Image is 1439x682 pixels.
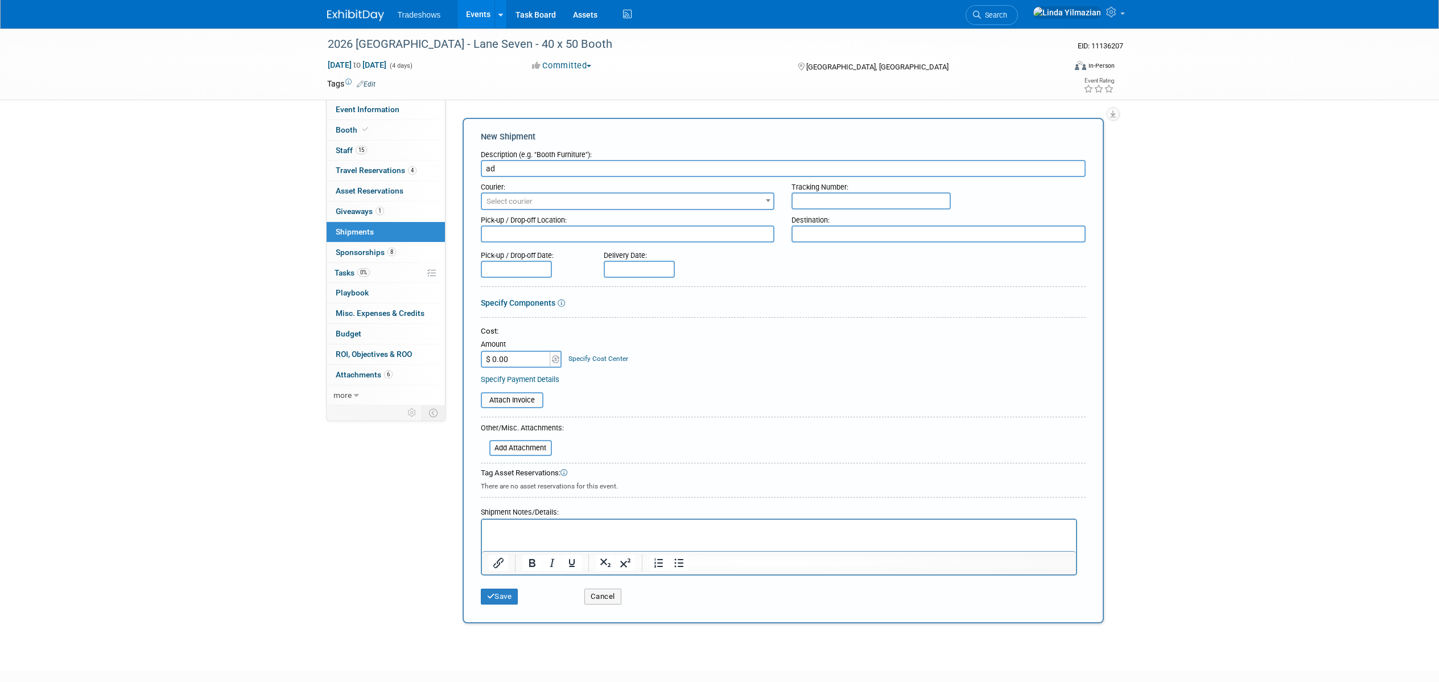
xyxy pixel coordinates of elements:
a: Search [966,5,1018,25]
div: Pick-up / Drop-off Location: [481,210,775,225]
span: Budget [336,329,361,338]
a: Playbook [327,283,445,303]
div: Pick-up / Drop-off Date: [481,245,587,261]
a: more [327,385,445,405]
button: Underline [562,555,582,571]
a: Edit [357,80,376,88]
div: Amount [481,339,563,351]
button: Bold [522,555,542,571]
span: Playbook [336,288,369,297]
a: Giveaways1 [327,202,445,221]
a: Attachments6 [327,365,445,385]
span: Event Information [336,105,399,114]
a: Specify Payment Details [481,375,559,384]
span: Travel Reservations [336,166,417,175]
span: Staff [336,146,367,155]
td: Toggle Event Tabs [422,405,445,420]
span: Tasks [335,268,370,277]
div: Event Rating [1083,78,1114,84]
a: Travel Reservations4 [327,161,445,180]
a: ROI, Objectives & ROO [327,344,445,364]
span: Booth [336,125,370,134]
span: Giveaways [336,207,384,216]
div: Description (e.g. "Booth Furniture"): [481,145,1086,160]
span: 0% [357,268,370,277]
div: Other/Misc. Attachments: [481,423,564,436]
span: Shipments [336,227,374,236]
img: Linda Yilmazian [1033,6,1102,19]
span: ROI, Objectives & ROO [336,350,412,359]
span: Attachments [336,370,393,379]
button: Numbered list [649,555,669,571]
button: Committed [528,60,596,72]
div: There are no asset reservations for this event. [481,479,1086,491]
iframe: Rich Text Area [482,520,1076,551]
span: Sponsorships [336,248,396,257]
button: Bullet list [669,555,688,571]
button: Subscript [596,555,615,571]
div: In-Person [1088,61,1115,70]
div: Event Format [998,59,1115,76]
a: Staff15 [327,141,445,161]
button: Superscript [616,555,635,571]
button: Insert/edit link [489,555,508,571]
img: Format-Inperson.png [1075,61,1086,70]
span: Tradeshows [398,10,441,19]
a: Tasks0% [327,263,445,283]
div: Tag Asset Reservations: [481,468,1086,479]
button: Save [481,589,518,605]
span: more [333,391,352,400]
button: Cancel [584,589,621,605]
span: to [352,60,362,69]
div: Cost: [481,326,1086,337]
span: [GEOGRAPHIC_DATA], [GEOGRAPHIC_DATA] [806,63,949,71]
span: Select courier [486,197,533,206]
span: 8 [387,248,396,256]
span: [DATE] [DATE] [327,60,387,70]
div: Delivery Date: [604,245,742,261]
span: Search [981,11,1007,19]
a: Shipments [327,222,445,242]
span: 6 [384,370,393,379]
img: ExhibitDay [327,10,384,21]
div: Courier: [481,177,775,192]
a: Budget [327,324,445,344]
span: 1 [376,207,384,215]
a: Event Information [327,100,445,120]
div: Tracking Number: [791,177,1086,192]
div: Shipment Notes/Details: [481,502,1077,519]
div: New Shipment [481,131,1086,143]
span: (4 days) [389,62,413,69]
span: Misc. Expenses & Credits [336,309,424,318]
td: Personalize Event Tab Strip [402,405,422,420]
a: Sponsorships8 [327,243,445,262]
span: Event ID: 11136207 [1078,42,1123,50]
td: Tags [327,78,376,89]
div: 2026 [GEOGRAPHIC_DATA] - Lane Seven - 40 x 50 Booth [324,34,1048,55]
button: Italic [542,555,562,571]
div: Destination: [791,210,1086,225]
span: 15 [356,146,367,154]
span: Asset Reservations [336,186,403,195]
a: Asset Reservations [327,181,445,201]
a: Booth [327,120,445,140]
a: Misc. Expenses & Credits [327,303,445,323]
a: Specify Cost Center [568,355,628,363]
i: Booth reservation complete [362,126,368,133]
a: Specify Components [481,298,555,307]
span: 4 [408,166,417,175]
